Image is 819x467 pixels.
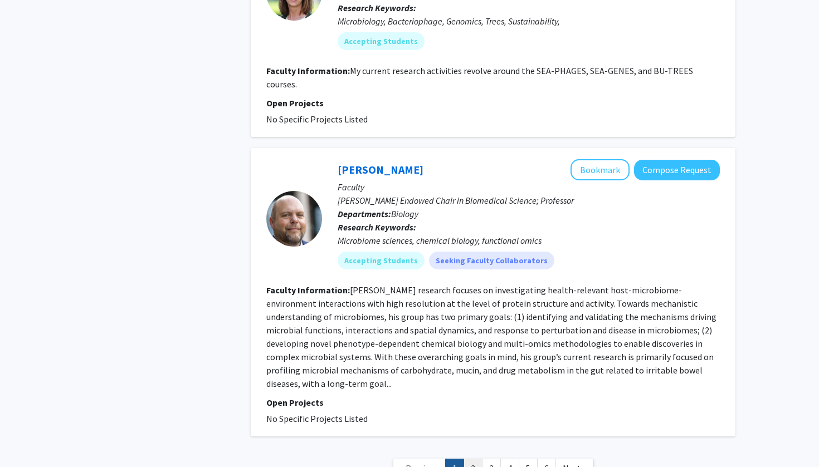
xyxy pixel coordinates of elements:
b: Departments: [338,208,391,219]
iframe: Chat [8,417,47,459]
span: Biology [391,208,418,219]
a: [PERSON_NAME] [338,163,423,176]
b: Faculty Information: [266,284,350,296]
button: Add Aaron Wright to Bookmarks [571,159,630,180]
b: Research Keywords: [338,2,416,13]
mat-chip: Seeking Faculty Collaborators [429,252,554,269]
fg-read-more: My current research activities revolve around the SEA-PHAGES, SEA-GENES, and BU-TREES courses. [266,65,693,90]
fg-read-more: [PERSON_NAME] research focuses on investigating health-relevant host-microbiome-environment inter... [266,284,716,389]
mat-chip: Accepting Students [338,32,425,50]
p: Open Projects [266,96,720,110]
div: Microbiome sciences, chemical biology, functional omics [338,234,720,247]
span: No Specific Projects Listed [266,114,368,125]
div: Microbiology, Bacteriophage, Genomics, Trees, Sustainability, [338,14,720,28]
b: Faculty Information: [266,65,350,76]
span: No Specific Projects Listed [266,413,368,424]
p: [PERSON_NAME] Endowed Chair in Biomedical Science; Professor [338,194,720,207]
mat-chip: Accepting Students [338,252,425,269]
p: Open Projects [266,396,720,409]
p: Faculty [338,180,720,194]
b: Research Keywords: [338,222,416,233]
button: Compose Request to Aaron Wright [634,160,720,180]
